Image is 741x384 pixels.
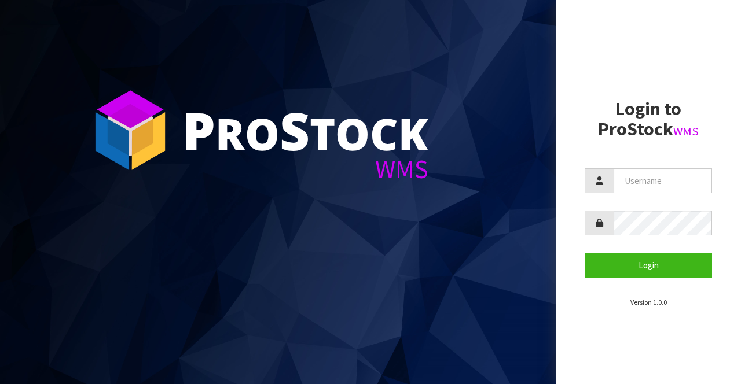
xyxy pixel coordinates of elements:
div: ro tock [182,104,428,156]
span: S [280,95,310,165]
img: ProStock Cube [87,87,174,173]
small: Version 1.0.0 [630,298,667,307]
button: Login [585,253,712,278]
span: P [182,95,215,165]
small: WMS [673,124,699,139]
input: Username [614,168,712,193]
div: WMS [182,156,428,182]
h2: Login to ProStock [585,99,712,139]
